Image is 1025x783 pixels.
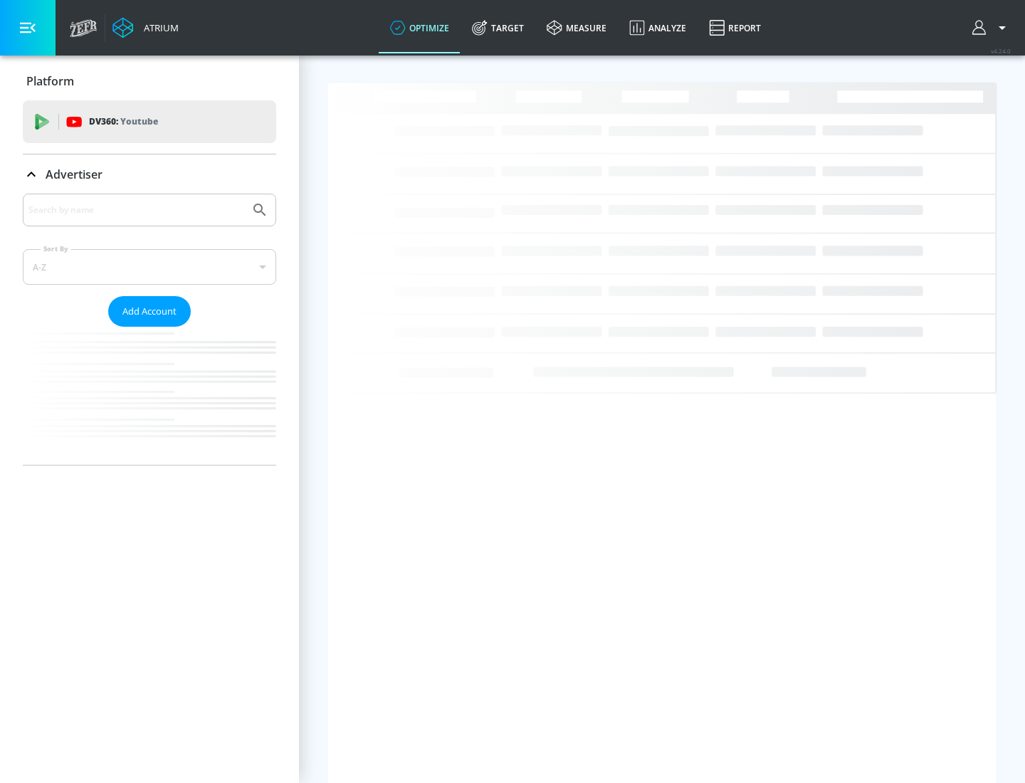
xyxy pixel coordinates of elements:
p: Advertiser [46,167,102,182]
a: measure [535,2,618,53]
input: Search by name [28,201,244,219]
nav: list of Advertiser [23,327,276,465]
p: Platform [26,73,74,89]
span: v 4.24.0 [991,47,1011,55]
label: Sort By [41,244,71,253]
p: Youtube [120,114,158,129]
div: Platform [23,61,276,101]
button: Add Account [108,296,191,327]
a: Atrium [112,17,179,38]
a: Report [698,2,772,53]
div: Advertiser [23,154,276,194]
a: optimize [379,2,461,53]
a: Target [461,2,535,53]
div: Atrium [138,21,179,34]
p: DV360: [89,114,158,130]
div: A-Z [23,249,276,285]
div: DV360: Youtube [23,100,276,143]
div: Advertiser [23,194,276,465]
span: Add Account [122,303,177,320]
a: Analyze [618,2,698,53]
